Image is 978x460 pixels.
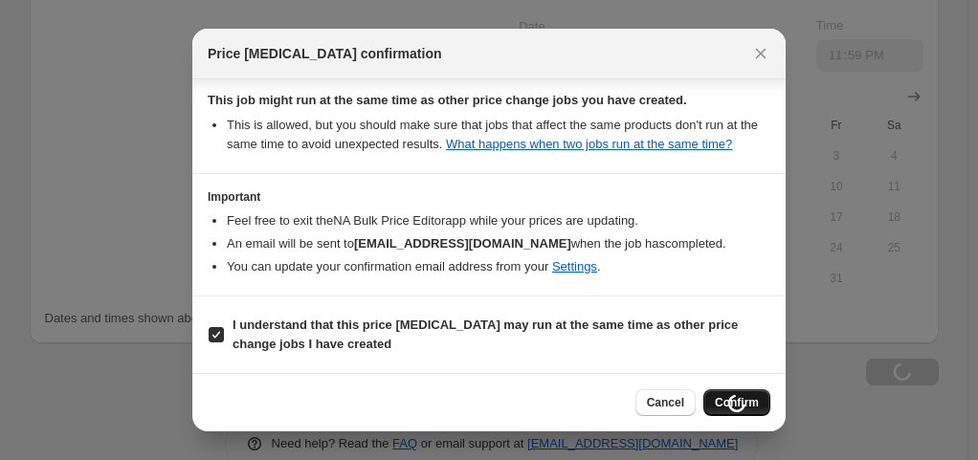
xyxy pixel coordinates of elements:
[233,318,738,351] b: I understand that this price [MEDICAL_DATA] may run at the same time as other price change jobs I...
[227,211,770,230] li: Feel free to exit the NA Bulk Price Editor app while your prices are updating.
[208,93,687,107] b: This job might run at the same time as other price change jobs you have created.
[208,189,770,205] h3: Important
[747,40,774,67] button: Close
[635,389,696,416] button: Cancel
[227,116,770,154] li: This is allowed, but you should make sure that jobs that affect the same products don ' t run at ...
[227,257,770,276] li: You can update your confirmation email address from your .
[446,137,732,151] a: What happens when two jobs run at the same time?
[647,395,684,410] span: Cancel
[208,44,442,63] span: Price [MEDICAL_DATA] confirmation
[354,236,571,251] b: [EMAIL_ADDRESS][DOMAIN_NAME]
[552,259,597,274] a: Settings
[227,234,770,253] li: An email will be sent to when the job has completed .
